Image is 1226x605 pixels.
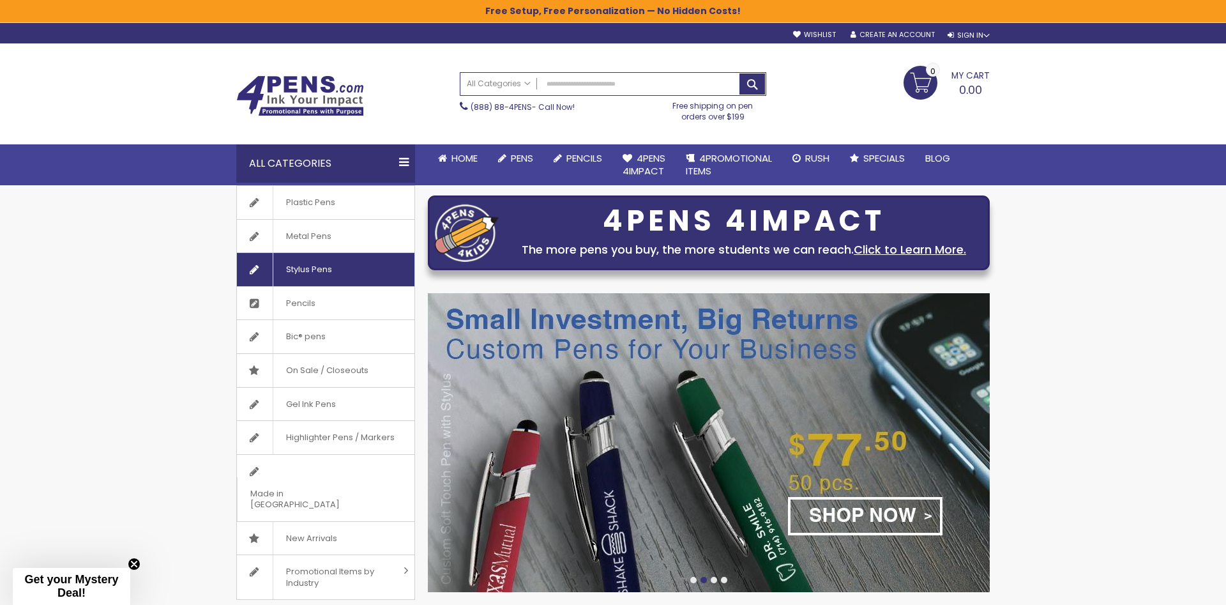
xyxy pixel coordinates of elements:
img: four_pen_logo.png [435,204,499,262]
span: Blog [925,151,950,165]
a: Pens [488,144,543,172]
span: Highlighter Pens / Markers [273,421,407,454]
a: Metal Pens [237,220,414,253]
a: New Arrivals [237,522,414,555]
a: Plastic Pens [237,186,414,219]
span: Gel Ink Pens [273,388,349,421]
a: Bic® pens [237,320,414,353]
a: Promotional Items by Industry [237,555,414,599]
a: Blog [915,144,960,172]
span: Made in [GEOGRAPHIC_DATA] [237,477,382,521]
a: On Sale / Closeouts [237,354,414,387]
span: 0.00 [959,82,982,98]
span: Plastic Pens [273,186,348,219]
span: 4PROMOTIONAL ITEMS [686,151,772,178]
iframe: Google Customer Reviews [1121,571,1226,605]
a: 4Pens4impact [612,144,676,186]
a: All Categories [460,73,537,94]
span: Stylus Pens [273,253,345,286]
span: All Categories [467,79,531,89]
span: Specials [863,151,905,165]
span: Get your Mystery Deal! [24,573,118,599]
span: Rush [805,151,829,165]
span: New Arrivals [273,522,350,555]
div: Sign In [948,31,990,40]
img: /custom-soft-touch-pen-metal-barrel.html [428,293,990,592]
div: Free shipping on pen orders over $199 [660,96,767,121]
span: Pencils [566,151,602,165]
a: Pencils [237,287,414,320]
a: Click to Learn More. [854,241,966,257]
span: Pens [511,151,533,165]
a: Create an Account [851,30,935,40]
span: Pencils [273,287,328,320]
span: 0 [930,65,935,77]
a: Home [428,144,488,172]
button: Close teaser [128,558,140,571]
span: On Sale / Closeouts [273,354,381,387]
a: Specials [840,144,915,172]
span: Promotional Items by Industry [273,555,399,599]
span: 4Pens 4impact [623,151,665,178]
div: The more pens you buy, the more students we can reach. [505,241,983,259]
span: Bic® pens [273,320,338,353]
span: Home [451,151,478,165]
a: Gel Ink Pens [237,388,414,421]
a: Pencils [543,144,612,172]
a: Wishlist [793,30,836,40]
div: Get your Mystery Deal!Close teaser [13,568,130,605]
a: Made in [GEOGRAPHIC_DATA] [237,455,414,521]
a: (888) 88-4PENS [471,102,532,112]
a: 0.00 0 [904,66,990,98]
div: All Categories [236,144,415,183]
a: Highlighter Pens / Markers [237,421,414,454]
a: Stylus Pens [237,253,414,286]
a: Rush [782,144,840,172]
img: 4Pens Custom Pens and Promotional Products [236,75,364,116]
a: 4PROMOTIONALITEMS [676,144,782,186]
span: - Call Now! [471,102,575,112]
span: Metal Pens [273,220,344,253]
div: 4PENS 4IMPACT [505,208,983,234]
